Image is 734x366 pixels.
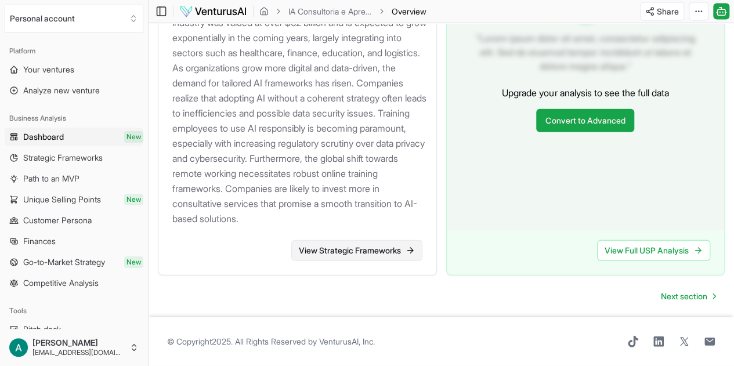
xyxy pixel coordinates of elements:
[652,285,725,308] a: Go to next page
[23,324,61,335] span: Pitch deck
[5,320,143,339] a: Pitch deck
[23,64,74,75] span: Your ventures
[5,128,143,146] a: DashboardNew
[536,109,634,132] a: Convert to Advanced
[23,173,79,184] span: Path to an MVP
[124,131,143,143] span: New
[179,5,247,19] img: logo
[5,109,143,128] div: Business Analysis
[5,169,143,188] a: Path to an MVP
[167,336,375,347] span: © Copyright 2025 . All Rights Reserved by .
[288,6,372,17] a: IA Consultoria e Aprendizado
[23,131,64,143] span: Dashboard
[5,274,143,292] a: Competitive Analysis
[23,194,101,205] span: Unique Selling Points
[5,81,143,100] a: Analyze new venture
[23,256,105,268] span: Go-to-Market Strategy
[661,291,707,302] span: Next section
[23,85,100,96] span: Analyze new venture
[652,285,725,308] nav: pagination
[5,42,143,60] div: Platform
[5,148,143,167] a: Strategic Frameworks
[5,60,143,79] a: Your ventures
[32,338,125,348] span: [PERSON_NAME]
[124,256,143,268] span: New
[5,232,143,251] a: Finances
[392,6,426,17] span: Overview
[5,302,143,320] div: Tools
[5,211,143,230] a: Customer Persona
[124,194,143,205] span: New
[319,336,373,346] a: VenturusAI, Inc
[23,152,103,164] span: Strategic Frameworks
[5,253,143,271] a: Go-to-Market StrategyNew
[9,338,28,357] img: ACg8ocIdwwQvcWochW6bnlx3KIHOo4oAak6DeF-mBUOkAmW1oA_d_Q=s96-c
[259,6,426,17] nav: breadcrumb
[32,348,125,357] span: [EMAIL_ADDRESS][DOMAIN_NAME]
[23,215,92,226] span: Customer Persona
[23,235,56,247] span: Finances
[5,334,143,361] button: [PERSON_NAME][EMAIL_ADDRESS][DOMAIN_NAME]
[640,2,684,21] button: Share
[597,240,710,261] a: View Full USP Analysis
[5,190,143,209] a: Unique Selling PointsNew
[23,277,99,289] span: Competitive Analysis
[291,240,422,261] a: View Strategic Frameworks
[5,5,143,32] button: Select an organization
[502,86,668,100] p: Upgrade your analysis to see the full data
[657,6,679,17] span: Share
